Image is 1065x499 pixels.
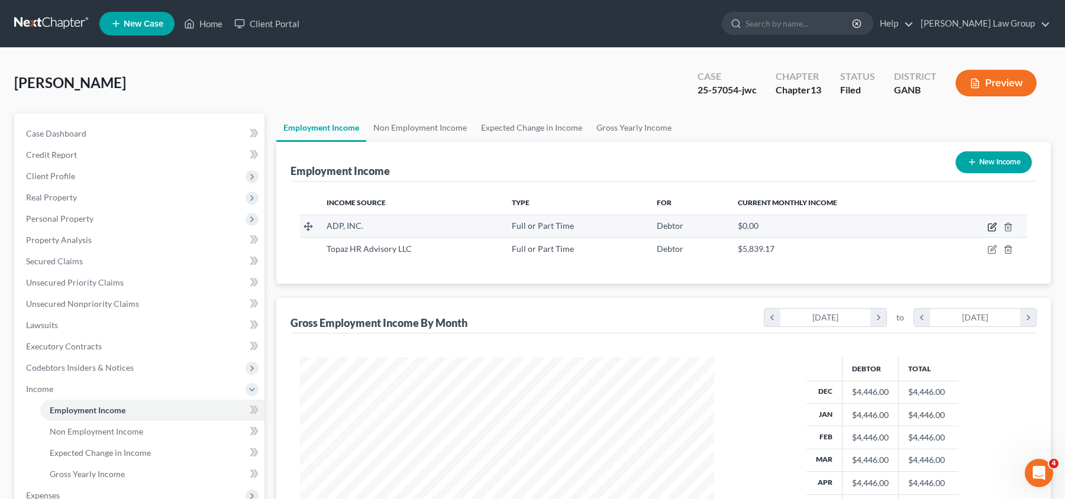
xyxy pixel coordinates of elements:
span: Gross Yearly Income [50,469,125,479]
td: $4,446.00 [898,381,958,403]
a: Home [178,13,228,34]
a: Property Analysis [17,229,264,251]
span: Employment Income [50,405,125,415]
a: Executory Contracts [17,336,264,357]
a: Secured Claims [17,251,264,272]
a: Expected Change in Income [40,442,264,464]
a: Employment Income [276,114,366,142]
a: Gross Yearly Income [589,114,679,142]
span: Personal Property [26,213,93,223]
th: Total [898,357,958,381]
span: Client Profile [26,171,75,181]
span: Income Source [327,198,386,207]
a: Credit Report [17,144,264,166]
span: Unsecured Nonpriority Claims [26,299,139,309]
th: Feb [806,426,843,449]
a: Non Employment Income [40,421,264,442]
div: GANB [894,83,937,97]
span: 13 [811,84,821,95]
div: $4,446.00 [852,477,889,489]
a: [PERSON_NAME] Law Group [915,13,1050,34]
div: [DATE] [780,309,871,326]
span: Debtor [657,221,683,231]
span: $0.00 [738,221,759,231]
a: Expected Change in Income [474,114,589,142]
span: Unsecured Priority Claims [26,277,124,287]
span: 4 [1049,459,1058,468]
div: $4,446.00 [852,454,889,466]
span: Executory Contracts [26,341,102,351]
div: Filed [840,83,875,97]
div: Gross Employment Income By Month [291,316,467,330]
a: Non Employment Income [366,114,474,142]
th: Dec [806,381,843,403]
td: $4,446.00 [898,449,958,471]
span: For [657,198,672,207]
span: Property Analysis [26,235,92,245]
div: 25-57054-jwc [698,83,757,97]
iframe: Intercom live chat [1025,459,1053,487]
i: chevron_left [914,309,930,326]
i: chevron_left [764,309,780,326]
span: Secured Claims [26,256,83,266]
td: $4,446.00 [898,403,958,426]
div: Chapter [776,70,821,83]
span: Credit Report [26,150,77,160]
div: [DATE] [930,309,1021,326]
span: Real Property [26,192,77,202]
span: Income [26,384,53,394]
div: Case [698,70,757,83]
span: [PERSON_NAME] [14,74,126,91]
span: Current Monthly Income [738,198,837,207]
span: Lawsuits [26,320,58,330]
th: Debtor [842,357,898,381]
span: Full or Part Time [512,244,574,254]
span: Topaz HR Advisory LLC [327,244,412,254]
div: Chapter [776,83,821,97]
span: Codebtors Insiders & Notices [26,362,134,372]
span: Debtor [657,244,683,254]
a: Unsecured Nonpriority Claims [17,293,264,315]
span: to [896,312,904,323]
button: Preview [956,70,1037,96]
span: Expected Change in Income [50,448,151,458]
td: $4,446.00 [898,472,958,494]
input: Search by name... [745,12,854,34]
span: Case Dashboard [26,128,86,138]
div: Status [840,70,875,83]
a: Client Portal [228,13,305,34]
a: Employment Income [40,400,264,421]
a: Gross Yearly Income [40,464,264,485]
a: Help [874,13,914,34]
td: $4,446.00 [898,426,958,449]
i: chevron_right [1020,309,1036,326]
th: Jan [806,403,843,426]
span: ADP, INC. [327,221,363,231]
div: $4,446.00 [852,432,889,443]
div: District [894,70,937,83]
i: chevron_right [870,309,886,326]
div: $4,446.00 [852,386,889,398]
span: $5,839.17 [738,244,774,254]
button: New Income [956,151,1032,173]
span: Non Employment Income [50,426,143,436]
span: Full or Part Time [512,221,574,231]
th: Apr [806,472,843,494]
span: Type [512,198,530,207]
span: New Case [124,20,163,28]
a: Lawsuits [17,315,264,336]
a: Unsecured Priority Claims [17,272,264,293]
a: Case Dashboard [17,123,264,144]
div: Employment Income [291,164,390,178]
div: $4,446.00 [852,409,889,421]
th: Mar [806,449,843,471]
